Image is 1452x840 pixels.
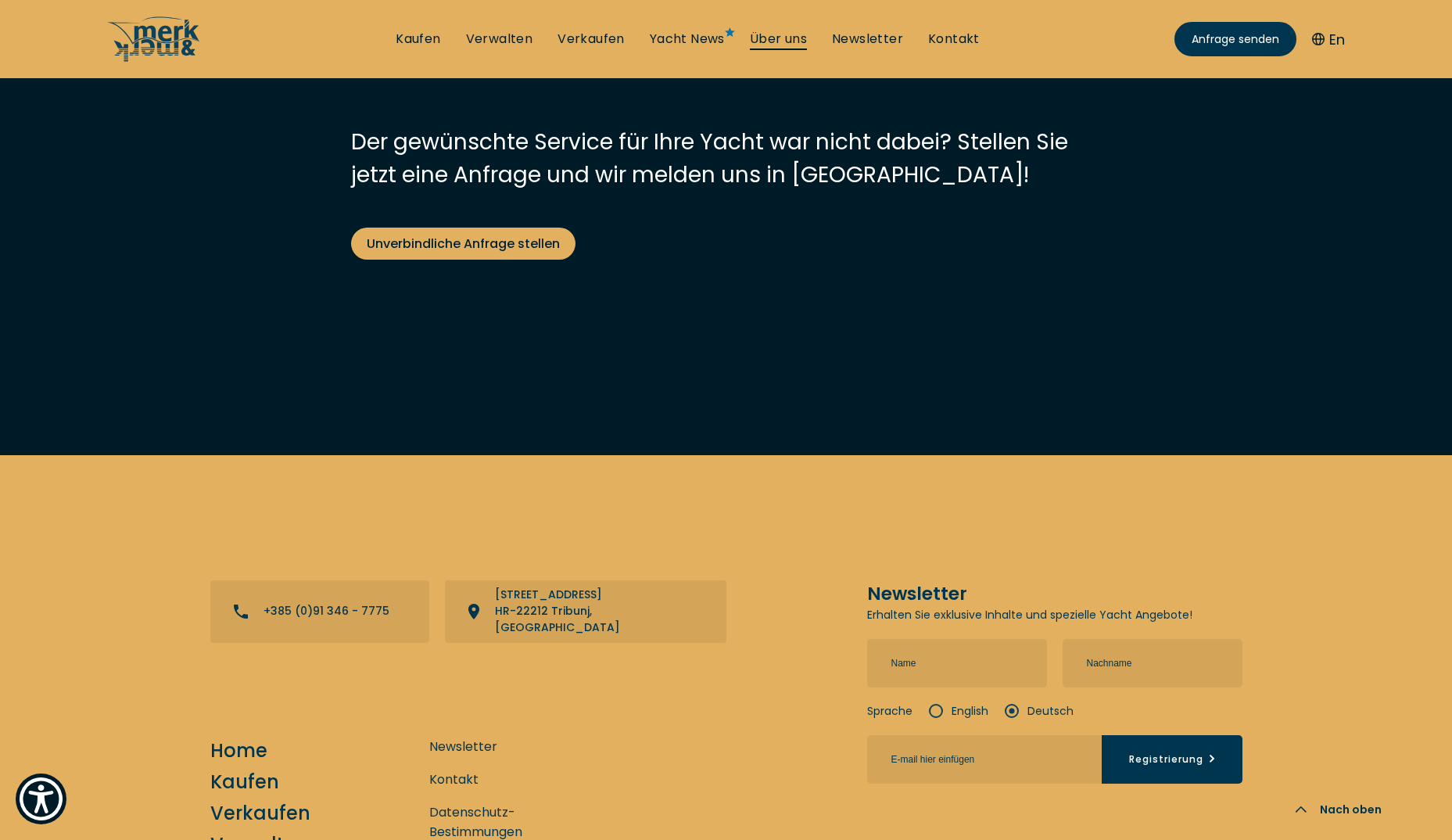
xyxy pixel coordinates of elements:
button: Nach oben [1271,779,1405,840]
a: Kaufen [210,768,279,795]
button: En [1312,29,1345,50]
p: Erhalten Sie exklusive Inhalte und spezielle Yacht Angebote! [867,607,1242,623]
a: Verkaufen [210,799,310,827]
a: View directions on a map [445,580,726,643]
input: E-mail hier einfügen [867,735,1102,784]
div: Der gewünschte Service für Ihre Yacht war nicht dabei? Stellen Sie jetzt eine Anfrage und wir mel... [351,126,1102,260]
a: Über uns [750,31,807,48]
a: Verkaufen [557,31,625,48]
button: Show Accessibility Preferences [16,774,66,824]
a: Unverbindliche Anfrage stellen [351,228,575,260]
a: Newsletter [429,737,497,756]
h5: Newsletter [867,580,1242,607]
input: Name [867,639,1047,687]
button: Registrierung [1102,735,1242,784]
a: Kontakt [928,31,980,48]
a: Kontakt [429,770,479,789]
a: Home [210,737,267,764]
label: Deutsch [1004,703,1074,720]
span: Anfrage senden [1192,31,1279,48]
a: Yacht News [650,31,725,48]
strong: Sprache [867,703,912,720]
a: Anfrage senden [1174,22,1296,56]
a: Kaufen [396,31,440,48]
label: English [928,703,988,720]
p: +385 (0)91 346 - 7775 [264,603,389,619]
input: Nachname [1063,639,1242,687]
span: Unverbindliche Anfrage stellen [367,234,560,253]
a: Verwalten [466,31,533,48]
a: Newsletter [832,31,903,48]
